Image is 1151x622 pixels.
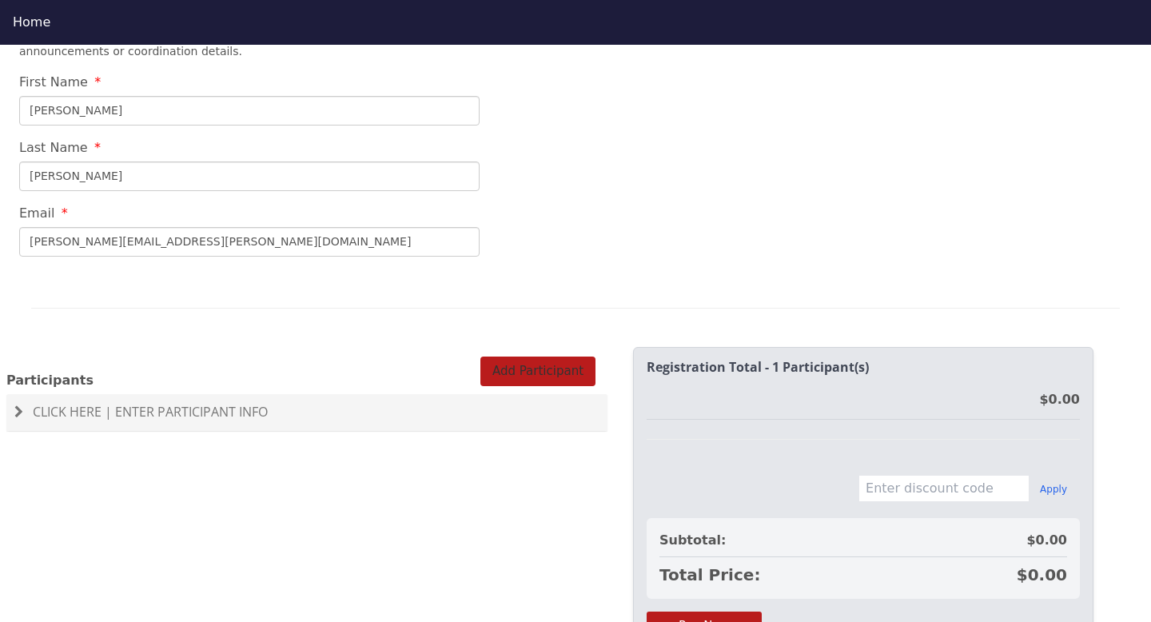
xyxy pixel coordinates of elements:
[1017,564,1067,586] span: $0.00
[1040,483,1067,496] button: Apply
[19,140,88,155] span: Last Name
[659,564,760,586] span: Total Price:
[19,96,480,126] input: First Name
[1026,531,1067,550] span: $0.00
[19,227,480,257] input: Email
[19,161,480,191] input: Last Name
[858,475,1030,502] input: Enter discount code
[6,373,94,388] span: Participants
[480,357,595,386] button: Add Participant
[33,403,268,421] span: Click Here | Enter Participant Info
[659,531,726,550] span: Subtotal:
[13,13,1138,32] div: Home
[19,205,54,221] span: Email
[1039,390,1080,409] div: $0.00
[647,361,1080,375] h2: Registration Total - 1 Participant(s)
[19,74,88,90] span: First Name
